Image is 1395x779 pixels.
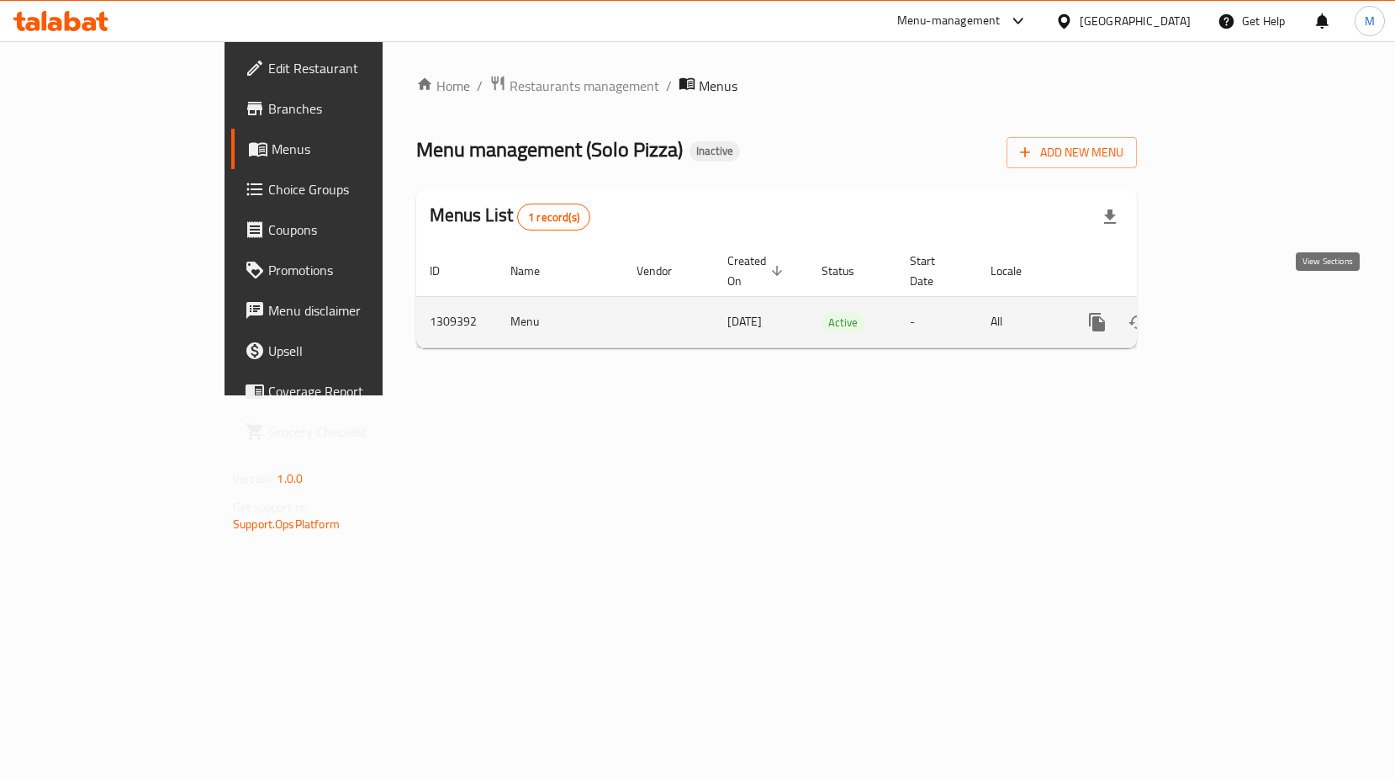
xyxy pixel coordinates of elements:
span: Menus [272,139,444,159]
span: Upsell [268,341,444,361]
span: Get support on: [233,496,310,518]
th: Actions [1064,246,1252,297]
div: Active [822,312,864,332]
li: / [666,76,672,96]
a: Promotions [231,250,457,290]
span: Coupons [268,220,444,240]
div: Export file [1090,197,1130,237]
span: Menu disclaimer [268,300,444,321]
span: M [1365,12,1375,30]
td: Menu [497,296,623,347]
a: Menus [231,129,457,169]
span: Add New Menu [1020,142,1123,163]
nav: breadcrumb [416,75,1137,97]
span: 1 record(s) [518,209,589,225]
span: Start Date [910,251,957,291]
td: All [977,296,1064,347]
span: Version: [233,468,274,490]
span: Menus [699,76,737,96]
div: [GEOGRAPHIC_DATA] [1080,12,1191,30]
span: Name [510,261,562,281]
a: Menu disclaimer [231,290,457,331]
span: ID [430,261,462,281]
a: Upsell [231,331,457,371]
div: Total records count [517,204,590,231]
span: 1.0.0 [277,468,303,490]
span: [DATE] [727,310,762,332]
table: enhanced table [416,246,1252,348]
div: Menu-management [897,11,1001,31]
span: Promotions [268,260,444,280]
td: - [896,296,977,347]
span: Inactive [690,144,740,158]
span: Choice Groups [268,179,444,199]
a: Branches [231,88,457,129]
span: Locale [991,261,1044,281]
a: Coupons [231,209,457,250]
span: Grocery Checklist [268,421,444,442]
button: Add New Menu [1007,137,1137,168]
div: Inactive [690,141,740,162]
span: Restaurants management [510,76,659,96]
span: Status [822,261,876,281]
a: Restaurants management [489,75,659,97]
a: Edit Restaurant [231,48,457,88]
button: Change Status [1118,302,1158,342]
span: Branches [268,98,444,119]
span: Edit Restaurant [268,58,444,78]
a: Choice Groups [231,169,457,209]
span: Vendor [637,261,694,281]
a: Grocery Checklist [231,411,457,452]
h2: Menus List [430,203,590,231]
span: Coverage Report [268,381,444,401]
li: / [477,76,483,96]
span: Created On [727,251,788,291]
a: Support.OpsPlatform [233,513,340,535]
a: Coverage Report [231,371,457,411]
button: more [1077,302,1118,342]
span: Active [822,313,864,332]
span: Menu management ( Solo Pizza ) [416,130,683,168]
